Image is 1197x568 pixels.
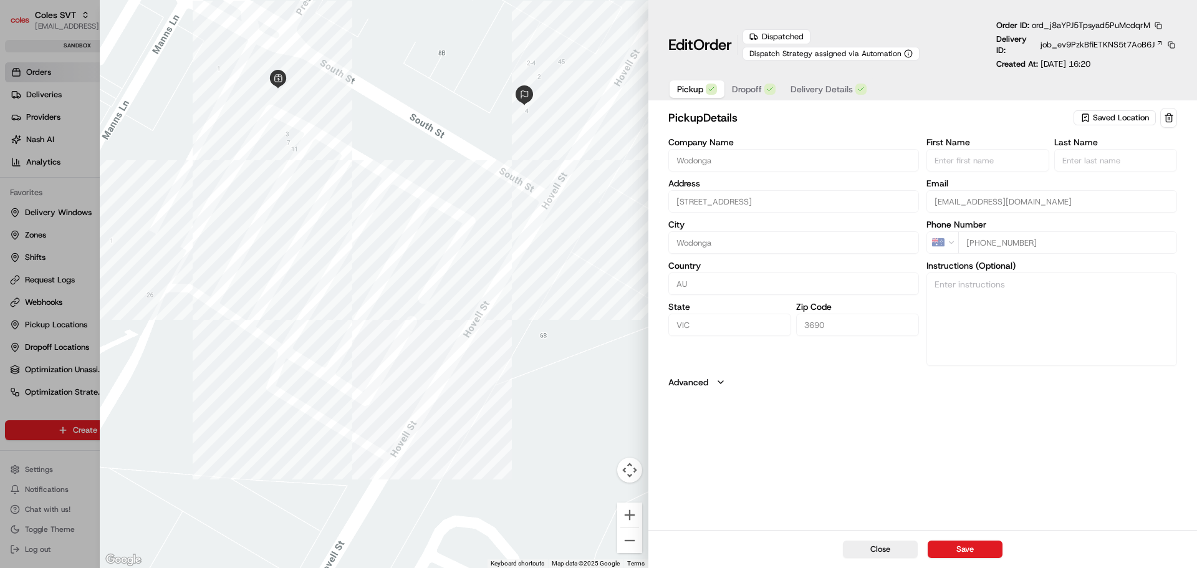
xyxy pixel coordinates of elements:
[668,261,919,270] label: Country
[1041,59,1090,69] span: [DATE] 16:20
[668,190,919,213] input: 1-13 South St, Wodonga VIC 3690, Australia
[796,302,919,311] label: Zip Code
[668,376,708,388] label: Advanced
[926,149,1049,171] input: Enter first name
[88,211,151,221] a: Powered byPylon
[668,272,919,295] input: Enter country
[103,552,144,568] img: Google
[668,376,1177,388] button: Advanced
[1041,39,1163,51] a: job_ev9PzkBfiETKNS5t7AoB6J
[12,12,37,37] img: Nash
[668,231,919,254] input: Enter city
[668,109,1071,127] h2: pickup Details
[732,83,762,95] span: Dropoff
[25,181,95,193] span: Knowledge Base
[12,50,227,70] p: Welcome 👋
[926,190,1177,213] input: Enter email
[617,458,642,483] button: Map camera controls
[668,149,919,171] input: Enter company name
[743,29,810,44] div: Dispatched
[668,302,791,311] label: State
[668,35,732,55] h1: Edit
[617,503,642,527] button: Zoom in
[1093,112,1149,123] span: Saved Location
[7,176,100,198] a: 📗Knowledge Base
[668,220,919,229] label: City
[928,541,1002,558] button: Save
[843,541,918,558] button: Close
[677,83,703,95] span: Pickup
[627,560,645,567] a: Terms (opens in new tab)
[124,211,151,221] span: Pylon
[926,179,1177,188] label: Email
[1032,20,1150,31] span: ord_j8aYPJ5Tpsyad5PuMcdqrM
[693,35,732,55] span: Order
[491,559,544,568] button: Keyboard shortcuts
[996,34,1177,56] div: Delivery ID:
[212,123,227,138] button: Start new chat
[552,560,620,567] span: Map data ©2025 Google
[958,231,1177,254] input: Enter phone number
[100,176,205,198] a: 💻API Documentation
[42,119,204,132] div: Start new chat
[926,138,1049,147] label: First Name
[32,80,206,94] input: Clear
[749,49,901,59] span: Dispatch Strategy assigned via Automation
[791,83,853,95] span: Delivery Details
[996,20,1150,31] p: Order ID:
[1054,149,1177,171] input: Enter last name
[1054,138,1177,147] label: Last Name
[996,59,1090,70] p: Created At:
[1041,39,1155,51] span: job_ev9PzkBfiETKNS5t7AoB6J
[743,47,920,60] button: Dispatch Strategy assigned via Automation
[118,181,200,193] span: API Documentation
[668,179,919,188] label: Address
[668,138,919,147] label: Company Name
[926,261,1177,270] label: Instructions (Optional)
[42,132,158,142] div: We're available if you need us!
[668,314,791,336] input: Enter state
[105,182,115,192] div: 💻
[926,220,1177,229] label: Phone Number
[796,314,919,336] input: Enter zip code
[12,182,22,192] div: 📗
[617,528,642,553] button: Zoom out
[1074,109,1158,127] button: Saved Location
[12,119,35,142] img: 1736555255976-a54dd68f-1ca7-489b-9aae-adbdc363a1c4
[103,552,144,568] a: Open this area in Google Maps (opens a new window)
